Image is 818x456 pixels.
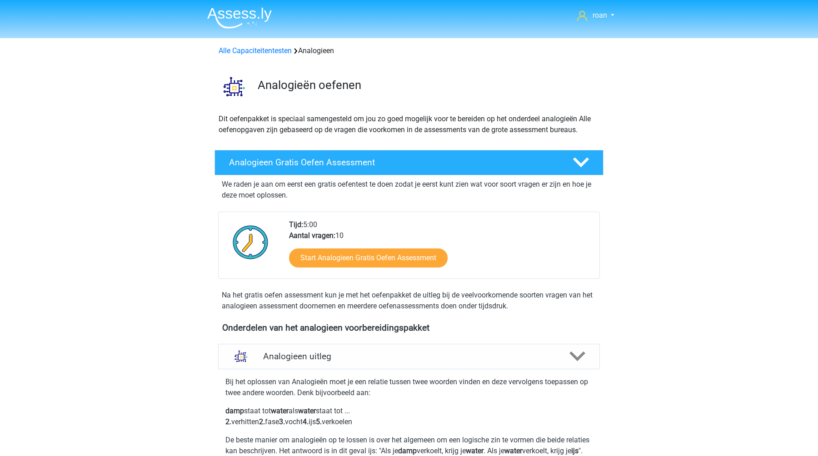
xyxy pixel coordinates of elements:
[207,7,272,29] img: Assessly
[214,344,604,369] a: uitleg Analogieen uitleg
[225,377,593,398] p: Bij het oplossen van Analogieën moet je een relatie tussen twee woorden vinden en deze vervolgens...
[228,219,274,265] img: Klok
[316,417,322,426] b: 5.
[504,446,522,455] b: water
[229,345,253,368] img: analogieen uitleg
[219,114,599,135] p: Dit oefenpakket is speciaal samengesteld om jou zo goed mogelijk voor te bereiden op het onderdee...
[211,150,607,175] a: Analogieen Gratis Oefen Assessment
[225,406,244,415] b: damp
[219,46,292,55] a: Alle Capaciteitentesten
[574,10,618,21] a: roan
[215,45,603,56] div: Analogieen
[298,406,316,415] b: water
[258,78,596,92] h3: Analogieën oefenen
[225,406,593,427] p: staat tot als staat tot ... verhitten fase vocht ijs verkoelen
[593,11,607,20] span: roan
[303,417,309,426] b: 4.
[279,417,285,426] b: 3.
[466,446,484,455] b: water
[222,179,596,201] p: We raden je aan om eerst een gratis oefentest te doen zodat je eerst kunt zien wat voor soort vra...
[289,248,448,268] a: Start Analogieen Gratis Oefen Assessment
[229,157,558,168] h4: Analogieen Gratis Oefen Assessment
[289,220,303,229] b: Tijd:
[289,231,335,240] b: Aantal vragen:
[271,406,289,415] b: water
[259,417,265,426] b: 2.
[263,351,555,362] h4: Analogieen uitleg
[215,67,254,106] img: analogieen
[282,219,599,278] div: 5:00 10
[398,446,417,455] b: damp
[218,290,600,312] div: Na het gratis oefen assessment kun je met het oefenpakket de uitleg bij de veelvoorkomende soorte...
[225,417,231,426] b: 2.
[222,322,596,333] h4: Onderdelen van het analogieen voorbereidingspakket
[571,446,579,455] b: ijs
